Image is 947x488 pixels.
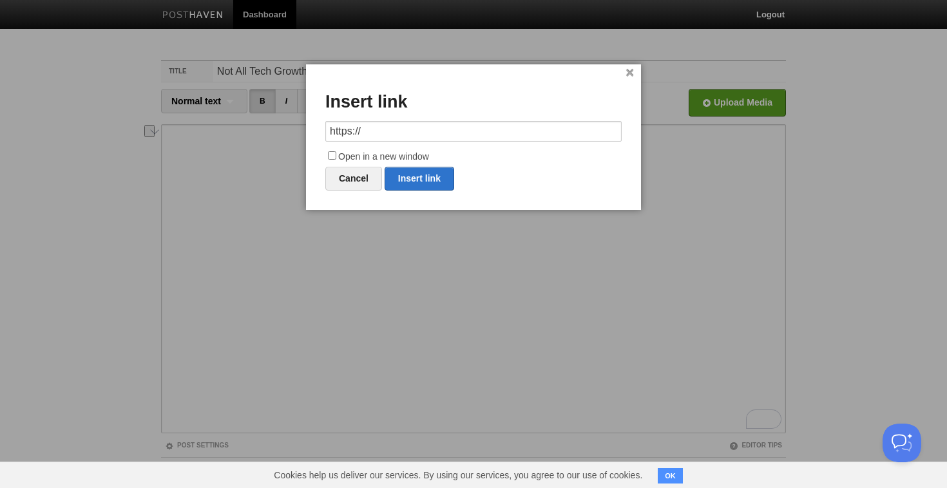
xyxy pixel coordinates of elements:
a: Insert link [385,167,454,191]
a: Cancel [325,167,382,191]
label: Open in a new window [325,149,622,165]
a: × [626,70,634,77]
span: Cookies help us deliver our services. By using our services, you agree to our use of cookies. [261,462,655,488]
button: OK [658,468,683,483]
iframe: Help Scout Beacon - Open [883,424,921,462]
input: Open in a new window [328,151,336,160]
h3: Insert link [325,93,622,112]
